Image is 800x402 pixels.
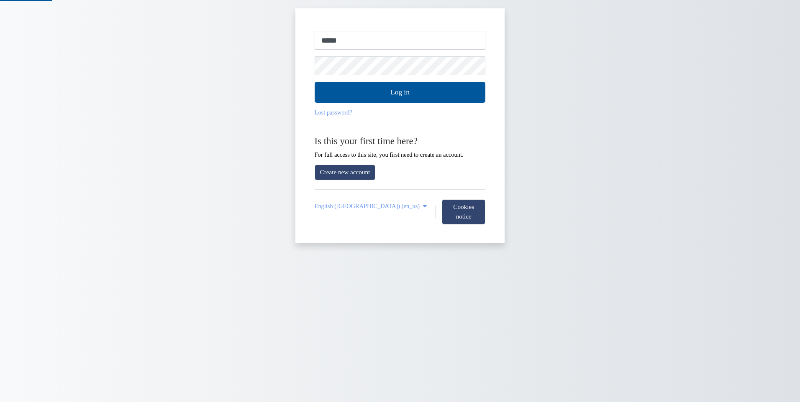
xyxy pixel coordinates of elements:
[315,135,486,158] div: For full access to this site, you first need to create an account.
[315,203,429,210] a: English (United States) ‎(en_us)‎
[315,135,486,147] h2: Is this your first time here?
[315,165,376,180] a: Create new account
[315,109,352,116] a: Lost password?
[315,82,486,103] button: Log in
[442,199,485,224] button: Cookies notice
